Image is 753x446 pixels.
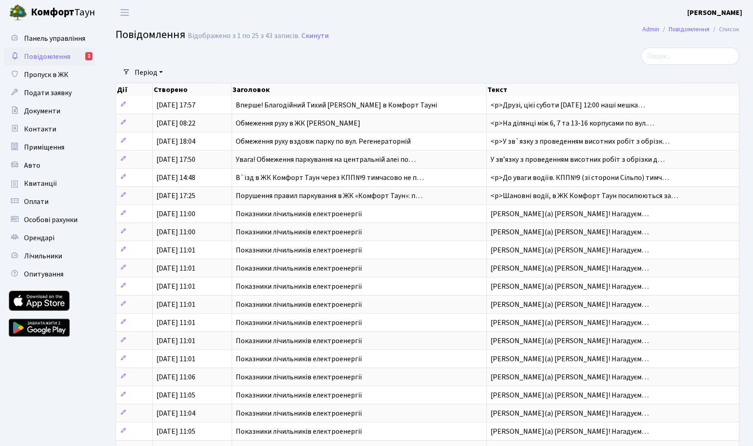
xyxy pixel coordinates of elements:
[156,427,195,436] span: [DATE] 11:05
[24,269,63,279] span: Опитування
[491,354,649,364] span: [PERSON_NAME](а) [PERSON_NAME]! Нагадуєм…
[236,245,362,255] span: Показники лічильників електроенергії
[236,155,416,165] span: Увага! Обмеження паркування на центральній алеї по…
[5,265,95,283] a: Опитування
[236,118,360,128] span: Обмеження руху в ЖК [PERSON_NAME]
[116,83,153,96] th: Дії
[5,156,95,175] a: Авто
[236,318,362,328] span: Показники лічильників електроенергії
[24,88,72,98] span: Подати заявку
[24,70,68,80] span: Пропуск в ЖК
[156,354,195,364] span: [DATE] 11:01
[156,191,195,201] span: [DATE] 17:25
[491,173,669,183] span: <p>До уваги водіїв. КПП№9 (зі сторони Сільпо) тимч…
[236,263,362,273] span: Показники лічильників електроенергії
[156,100,195,110] span: [DATE] 17:57
[156,408,195,418] span: [DATE] 11:04
[491,100,645,110] span: <p>Друзі, цієї суботи [DATE] 12:00 наші мешка…
[491,209,649,219] span: [PERSON_NAME](а) [PERSON_NAME]! Нагадуєм…
[9,4,27,22] img: logo.png
[491,336,649,346] span: [PERSON_NAME](а) [PERSON_NAME]! Нагадуєм…
[5,229,95,247] a: Орендарі
[116,27,185,43] span: Повідомлення
[153,83,232,96] th: Створено
[236,191,423,201] span: Порушення правил паркування в ЖК «Комфорт Таун»: п…
[236,390,362,400] span: Показники лічильників електроенергії
[24,233,54,243] span: Орендарі
[491,300,649,310] span: [PERSON_NAME](а) [PERSON_NAME]! Нагадуєм…
[156,372,195,382] span: [DATE] 11:06
[5,102,95,120] a: Документи
[156,227,195,237] span: [DATE] 11:00
[491,155,665,165] span: У звʼязку з проведенням висотних робіт з обрізки д…
[5,175,95,193] a: Квитанції
[156,155,195,165] span: [DATE] 17:50
[491,136,670,146] span: <p>У зв`язку з проведенням висотних робіт з обрізк…
[5,29,95,48] a: Панель управління
[5,211,95,229] a: Особові рахунки
[236,408,362,418] span: Показники лічильників електроенергії
[491,408,649,418] span: [PERSON_NAME](а) [PERSON_NAME]! Нагадуєм…
[236,354,362,364] span: Показники лічильників електроенергії
[232,83,486,96] th: Заголовок
[491,318,649,328] span: [PERSON_NAME](а) [PERSON_NAME]! Нагадуєм…
[236,281,362,291] span: Показники лічильників електроенергії
[687,8,742,18] b: [PERSON_NAME]
[491,263,649,273] span: [PERSON_NAME](а) [PERSON_NAME]! Нагадуєм…
[236,173,424,183] span: В`їзд в ЖК Комфорт Таун через КПП№9 тимчасово не п…
[24,179,57,189] span: Квитанції
[486,83,739,96] th: Текст
[642,24,659,34] a: Admin
[24,160,40,170] span: Авто
[24,124,56,134] span: Контакти
[31,5,95,20] span: Таун
[491,390,649,400] span: [PERSON_NAME](а) [PERSON_NAME]! Нагадуєм…
[641,48,739,65] input: Пошук...
[629,20,753,39] nav: breadcrumb
[491,281,649,291] span: [PERSON_NAME](а) [PERSON_NAME]! Нагадуєм…
[156,209,195,219] span: [DATE] 11:00
[236,372,362,382] span: Показники лічильників електроенергії
[236,136,411,146] span: Обмеження руху вздовж парку по вул. Регенераторній
[709,24,739,34] li: Список
[491,372,649,382] span: [PERSON_NAME](а) [PERSON_NAME]! Нагадуєм…
[156,336,195,346] span: [DATE] 11:01
[491,427,649,436] span: [PERSON_NAME](а) [PERSON_NAME]! Нагадуєм…
[156,263,195,273] span: [DATE] 11:01
[236,227,362,237] span: Показники лічильників електроенергії
[24,34,85,44] span: Панель управління
[491,191,678,201] span: <p>Шановні водії, в ЖК Комфорт Таун посилюються за…
[236,300,362,310] span: Показники лічильників електроенергії
[5,193,95,211] a: Оплати
[131,65,166,80] a: Період
[188,32,300,40] div: Відображено з 1 по 25 з 43 записів.
[156,300,195,310] span: [DATE] 11:01
[24,52,70,62] span: Повідомлення
[491,245,649,255] span: [PERSON_NAME](а) [PERSON_NAME]! Нагадуєм…
[113,5,136,20] button: Переключити навігацію
[24,215,78,225] span: Особові рахунки
[5,138,95,156] a: Приміщення
[156,390,195,400] span: [DATE] 11:05
[24,251,62,261] span: Лічильники
[5,84,95,102] a: Подати заявку
[236,427,362,436] span: Показники лічильників електроенергії
[24,197,49,207] span: Оплати
[24,142,64,152] span: Приміщення
[31,5,74,19] b: Комфорт
[236,209,362,219] span: Показники лічильників електроенергії
[24,106,60,116] span: Документи
[236,336,362,346] span: Показники лічильників електроенергії
[669,24,709,34] a: Повідомлення
[85,52,92,60] div: 1
[156,173,195,183] span: [DATE] 14:48
[301,32,329,40] a: Скинути
[687,7,742,18] a: [PERSON_NAME]
[5,66,95,84] a: Пропуск в ЖК
[491,118,654,128] span: <p>На ділянці між 6, 7 та 13-16 корпусами по вул.…
[156,118,195,128] span: [DATE] 08:22
[156,245,195,255] span: [DATE] 11:01
[5,120,95,138] a: Контакти
[5,48,95,66] a: Повідомлення1
[156,281,195,291] span: [DATE] 11:01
